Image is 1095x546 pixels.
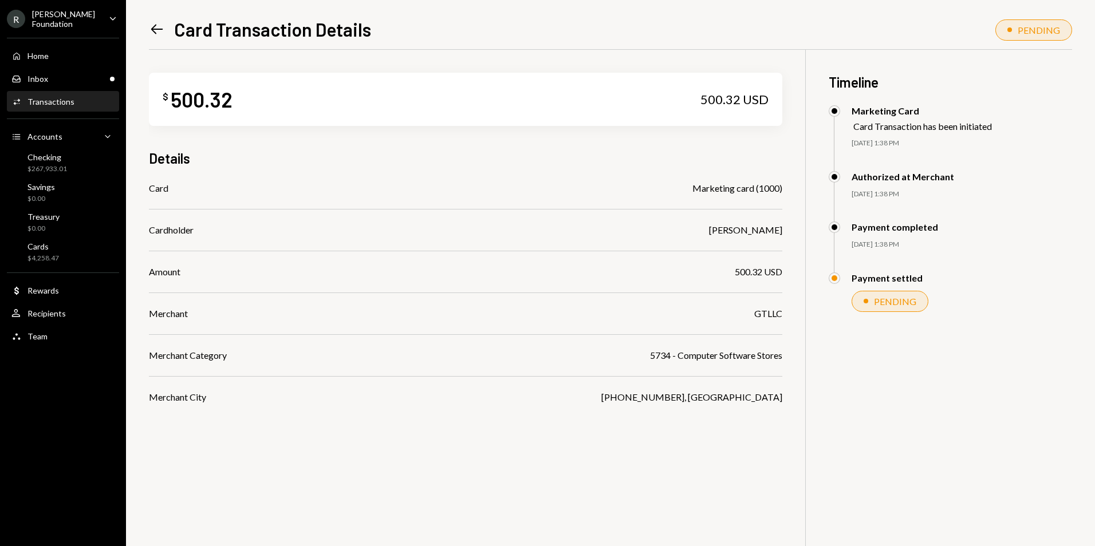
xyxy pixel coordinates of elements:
[27,97,74,106] div: Transactions
[174,18,371,41] h1: Card Transaction Details
[754,307,782,321] div: GTLLC
[852,105,992,116] div: Marketing Card
[27,224,60,234] div: $0.00
[874,296,916,307] div: PENDING
[149,149,190,168] h3: Details
[7,45,119,66] a: Home
[27,242,59,251] div: Cards
[7,280,119,300] a: Rewards
[163,91,168,102] div: $
[601,390,782,404] div: [PHONE_NUMBER], [GEOGRAPHIC_DATA]
[149,181,168,195] div: Card
[7,303,119,323] a: Recipients
[149,390,206,404] div: Merchant City
[7,10,25,28] div: R
[149,349,227,362] div: Merchant Category
[852,240,1072,250] div: [DATE] 1:38 PM
[7,126,119,147] a: Accounts
[27,74,48,84] div: Inbox
[149,223,194,237] div: Cardholder
[27,286,59,295] div: Rewards
[852,272,923,283] div: Payment settled
[32,9,100,29] div: [PERSON_NAME] Foundation
[7,91,119,112] a: Transactions
[7,149,119,176] a: Checking$267,933.01
[853,121,992,132] div: Card Transaction has been initiated
[7,208,119,236] a: Treasury$0.00
[692,181,782,195] div: Marketing card (1000)
[27,254,59,263] div: $4,258.47
[7,68,119,89] a: Inbox
[27,152,67,162] div: Checking
[7,326,119,346] a: Team
[27,164,67,174] div: $267,933.01
[27,132,62,141] div: Accounts
[27,308,66,318] div: Recipients
[735,265,782,279] div: 500.32 USD
[829,73,1072,92] h3: Timeline
[149,307,188,321] div: Merchant
[1018,25,1060,35] div: PENDING
[27,194,55,204] div: $0.00
[7,238,119,266] a: Cards$4,258.47
[27,331,48,341] div: Team
[852,189,1072,199] div: [DATE] 1:38 PM
[27,51,49,61] div: Home
[852,171,954,182] div: Authorized at Merchant
[7,179,119,206] a: Savings$0.00
[852,221,938,232] div: Payment completed
[852,139,1072,148] div: [DATE] 1:38 PM
[27,212,60,221] div: Treasury
[650,349,782,362] div: 5734 - Computer Software Stores
[171,86,233,112] div: 500.32
[709,223,782,237] div: [PERSON_NAME]
[700,92,769,108] div: 500.32 USD
[149,265,180,279] div: Amount
[27,182,55,192] div: Savings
